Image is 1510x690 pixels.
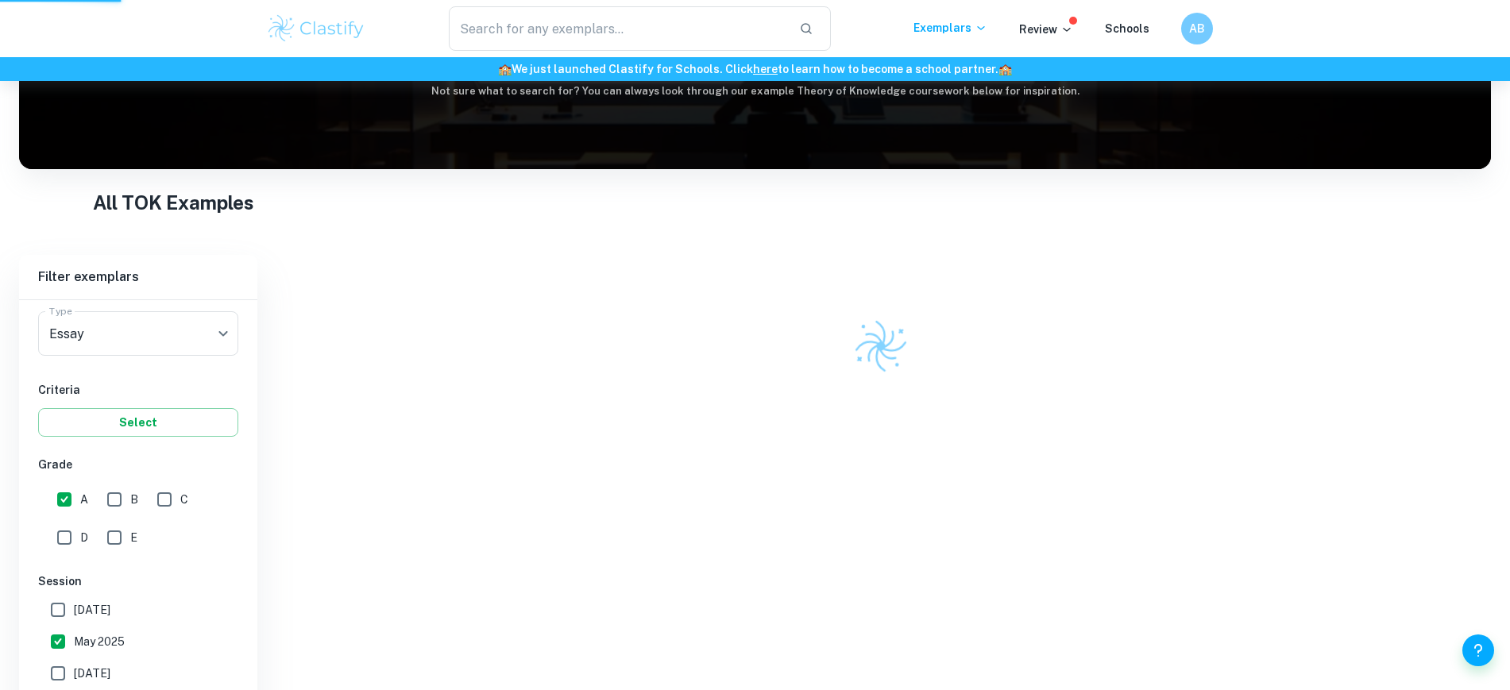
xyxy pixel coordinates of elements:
[1188,20,1206,37] h6: AB
[93,188,1418,217] h1: All TOK Examples
[266,13,367,44] img: Clastify logo
[38,381,238,399] h6: Criteria
[913,19,987,37] p: Exemplars
[38,311,238,356] div: Essay
[1105,22,1149,35] a: Schools
[74,601,110,619] span: [DATE]
[753,63,778,75] a: here
[130,491,138,508] span: B
[449,6,787,51] input: Search for any exemplars...
[19,83,1491,99] h6: Not sure what to search for? You can always look through our example Theory of Knowledge coursewo...
[1019,21,1073,38] p: Review
[80,491,88,508] span: A
[38,456,238,473] h6: Grade
[850,315,912,377] img: Clastify logo
[19,255,257,299] h6: Filter exemplars
[38,572,238,590] h6: Session
[998,63,1012,75] span: 🏫
[49,304,72,318] label: Type
[3,60,1507,78] h6: We just launched Clastify for Schools. Click to learn how to become a school partner.
[130,529,137,546] span: E
[498,63,512,75] span: 🏫
[180,491,188,508] span: C
[1181,13,1213,44] button: AB
[80,529,88,546] span: D
[38,408,238,437] button: Select
[74,665,110,682] span: [DATE]
[74,633,125,650] span: May 2025
[1462,634,1494,666] button: Help and Feedback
